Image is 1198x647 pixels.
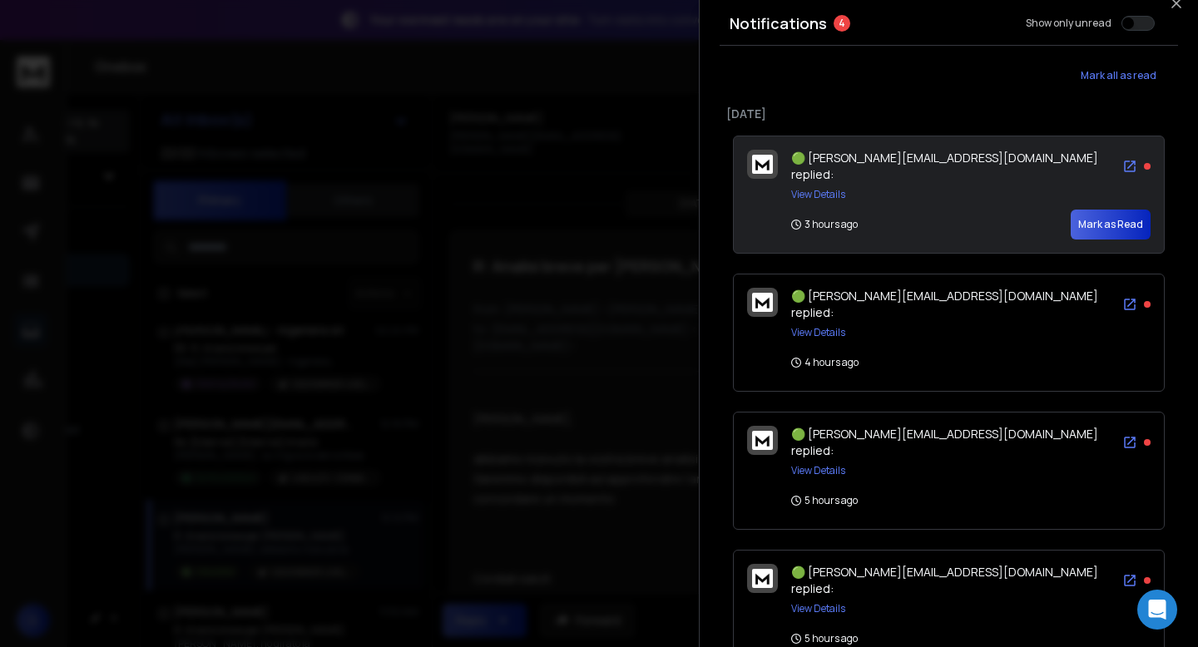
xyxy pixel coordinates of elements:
[1071,210,1151,240] button: Mark as Read
[834,15,850,32] span: 4
[791,602,845,615] button: View Details
[752,431,773,450] img: logo
[752,155,773,174] img: logo
[791,632,858,645] p: 5 hours ago
[1081,69,1156,82] span: Mark all as read
[1026,17,1111,30] label: Show only unread
[791,494,858,507] p: 5 hours ago
[752,569,773,588] img: logo
[1137,590,1177,630] div: Open Intercom Messenger
[730,12,827,35] h3: Notifications
[791,188,845,201] button: View Details
[752,293,773,312] img: logo
[791,564,1098,596] span: 🟢 [PERSON_NAME][EMAIL_ADDRESS][DOMAIN_NAME] replied:
[791,326,845,339] button: View Details
[726,106,1171,122] p: [DATE]
[791,288,1098,320] span: 🟢 [PERSON_NAME][EMAIL_ADDRESS][DOMAIN_NAME] replied:
[791,426,1098,458] span: 🟢 [PERSON_NAME][EMAIL_ADDRESS][DOMAIN_NAME] replied:
[791,464,845,477] button: View Details
[791,150,1098,182] span: 🟢 [PERSON_NAME][EMAIL_ADDRESS][DOMAIN_NAME] replied:
[791,218,858,231] p: 3 hours ago
[791,356,859,369] p: 4 hours ago
[1058,59,1178,92] button: Mark all as read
